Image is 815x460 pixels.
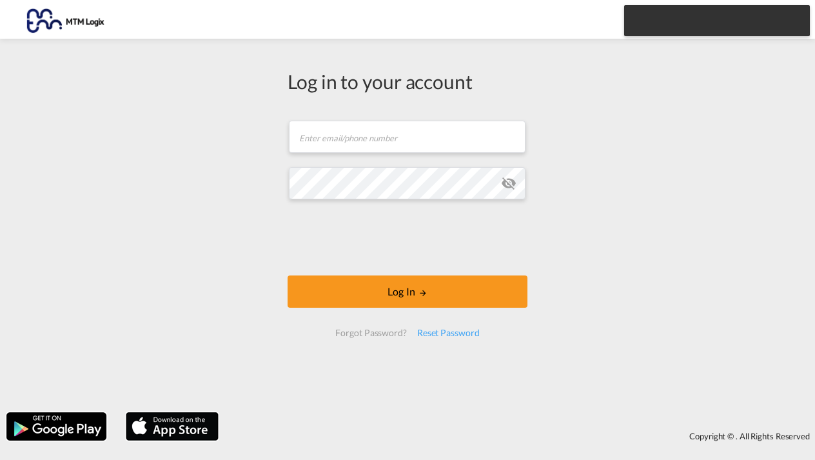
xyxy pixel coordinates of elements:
div: Log in to your account [288,68,527,95]
img: google.png [5,411,108,442]
div: Forgot Password? [330,321,411,345]
img: 1d8b6800adb611edaca4d9603c308ee4.png [19,5,106,34]
iframe: reCAPTCHA [309,212,506,263]
md-icon: icon-eye-off [501,175,516,191]
button: LOGIN [288,275,527,308]
img: apple.png [124,411,220,442]
div: Copyright © . All Rights Reserved [225,425,815,447]
div: Reset Password [412,321,485,345]
input: Enter email/phone number [289,121,525,153]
